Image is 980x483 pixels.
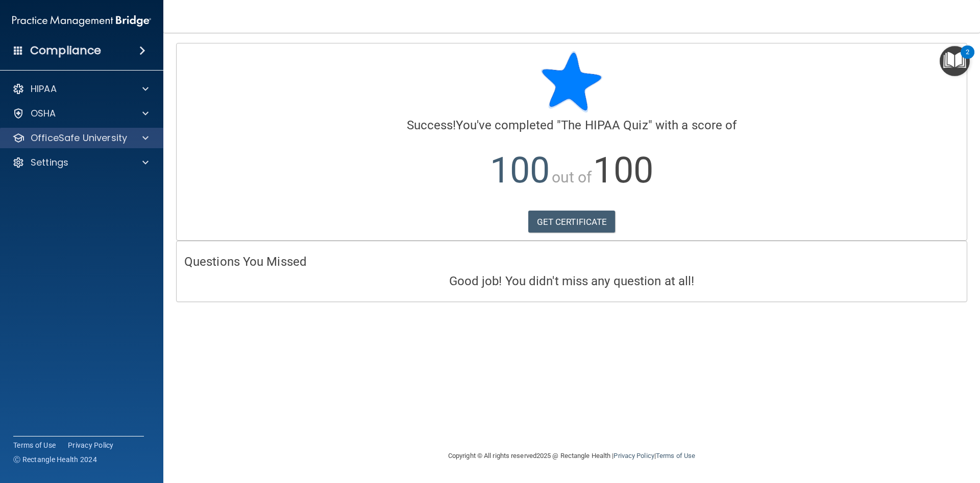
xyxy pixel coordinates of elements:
[31,156,68,169] p: Settings
[184,274,959,288] h4: Good job! You didn't miss any question at all!
[31,107,56,120] p: OSHA
[593,149,653,191] span: 100
[614,452,654,459] a: Privacy Policy
[30,43,101,58] h4: Compliance
[31,83,57,95] p: HIPAA
[966,52,969,65] div: 2
[656,452,695,459] a: Terms of Use
[13,440,56,450] a: Terms of Use
[12,156,149,169] a: Settings
[929,412,968,451] iframe: Drift Widget Chat Controller
[68,440,114,450] a: Privacy Policy
[407,118,456,132] span: Success!
[541,51,602,112] img: blue-star-rounded.9d042014.png
[13,454,97,465] span: Ⓒ Rectangle Health 2024
[12,132,149,144] a: OfficeSafe University
[12,107,149,120] a: OSHA
[561,118,648,132] span: The HIPAA Quiz
[490,149,550,191] span: 100
[184,255,959,268] h4: Questions You Missed
[552,168,592,186] span: out of
[31,132,127,144] p: OfficeSafe University
[385,440,758,472] div: Copyright © All rights reserved 2025 @ Rectangle Health | |
[184,119,959,132] h4: You've completed " " with a score of
[528,211,616,233] a: GET CERTIFICATE
[12,11,151,31] img: PMB logo
[12,83,149,95] a: HIPAA
[940,46,970,76] button: Open Resource Center, 2 new notifications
